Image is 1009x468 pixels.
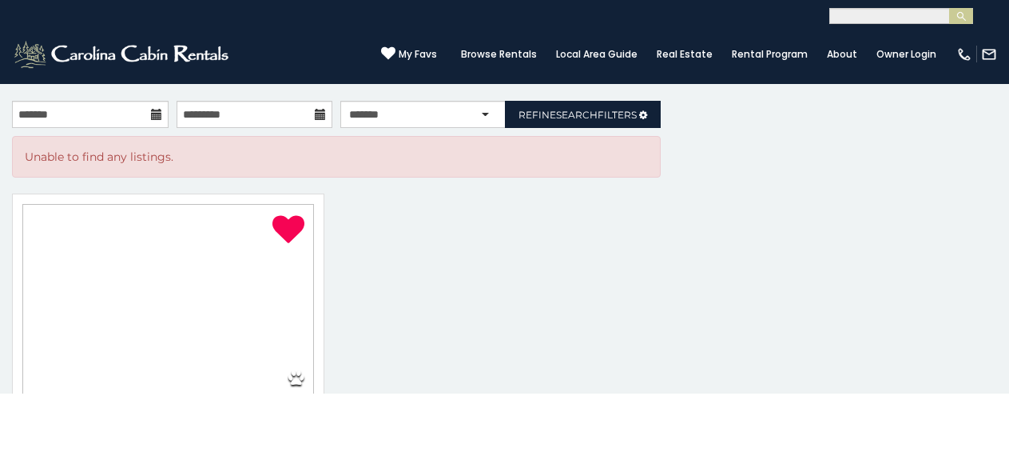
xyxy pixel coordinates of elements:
a: Rental Program [724,43,816,66]
span: Search [556,109,598,121]
span: Refine Filters [518,109,637,121]
img: mail-regular-white.png [981,46,997,62]
p: Unable to find any listings. [25,149,648,165]
a: Real Estate [649,43,721,66]
a: RefineSearchFilters [505,101,661,128]
a: My Favs [381,46,437,62]
a: Browse Rentals [453,43,545,66]
a: Owner Login [868,43,944,66]
img: phone-regular-white.png [956,46,972,62]
img: White-1-2.png [12,38,233,70]
a: About [819,43,865,66]
a: Remove from favorites [272,214,304,247]
span: My Favs [399,47,437,62]
a: Local Area Guide [548,43,646,66]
